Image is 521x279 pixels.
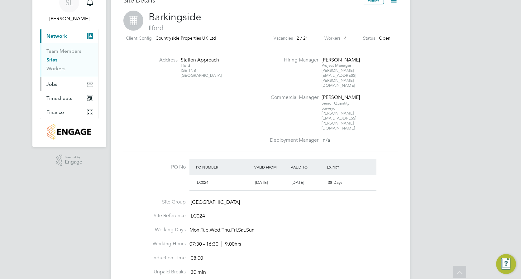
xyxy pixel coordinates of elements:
span: Tue, [201,227,210,233]
span: Powered by [65,154,82,160]
button: Jobs [40,77,98,91]
label: Client Config [126,34,152,42]
label: Status [363,34,375,42]
label: Deployment Manager [266,137,318,144]
label: Working Days [123,227,186,233]
a: Team Members [46,48,81,54]
span: LC024 [191,213,205,219]
span: Open [379,35,390,41]
span: [GEOGRAPHIC_DATA] [191,199,240,205]
span: LC024 [197,180,208,185]
div: Ilford IG6 1NB [GEOGRAPHIC_DATA] [181,63,220,78]
label: PO No [123,164,186,170]
div: Network [40,43,98,77]
button: Engage Resource Center [496,254,516,274]
span: Sat, [238,227,246,233]
span: Thu, [222,227,231,233]
a: Go to home page [40,124,98,139]
div: Expiry [325,161,362,173]
span: Sun [246,227,255,233]
span: Project Manager [322,63,351,68]
label: Site Reference [123,213,186,219]
span: Barkingside [149,11,201,23]
label: Unpaid Breaks [123,269,186,275]
label: Workers [324,34,341,42]
span: Fri, [231,227,238,233]
span: Timesheets [46,95,72,101]
button: Network [40,29,98,43]
span: Ilford [123,24,398,32]
span: Engage [65,159,82,165]
label: Site Group [123,199,186,205]
span: Network [46,33,67,39]
a: Sites [46,57,57,63]
span: Senior Quantity Surveyor [322,100,349,111]
span: 9.00hrs [222,241,241,247]
label: Address [143,57,178,63]
div: PO Number [194,161,253,173]
span: [DATE] [292,180,304,185]
span: [PERSON_NAME][EMAIL_ADDRESS][PERSON_NAME][DOMAIN_NAME] [322,68,356,88]
span: 2 / 21 [297,35,308,41]
a: Powered byEngage [56,154,83,166]
div: Valid To [289,161,326,173]
div: [PERSON_NAME] [322,94,361,101]
button: Timesheets [40,91,98,105]
label: Induction Time [123,255,186,261]
span: 4 [344,35,347,41]
span: 38 Days [328,180,342,185]
span: 30 min [191,269,206,275]
label: Hiring Manager [266,57,318,63]
span: [PERSON_NAME][EMAIL_ADDRESS][PERSON_NAME][DOMAIN_NAME] [322,110,356,131]
a: Workers [46,66,65,71]
span: [DATE] [255,180,268,185]
span: Selda Lee [40,15,98,22]
span: Jobs [46,81,57,87]
div: [PERSON_NAME] [322,57,361,63]
span: Countryside Properties UK Ltd [155,35,216,41]
div: Valid From [253,161,289,173]
span: Finance [46,109,64,115]
img: countryside-properties-logo-retina.png [47,124,91,139]
div: Station Approach [181,57,220,63]
div: 07:30 - 16:30 [189,241,241,247]
button: Finance [40,105,98,119]
span: n/a [323,137,330,143]
span: 08:00 [191,255,203,261]
span: Wed, [210,227,222,233]
span: Mon, [189,227,201,233]
label: Vacancies [274,34,293,42]
label: Commercial Manager [266,94,318,101]
label: Working Hours [123,241,186,247]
